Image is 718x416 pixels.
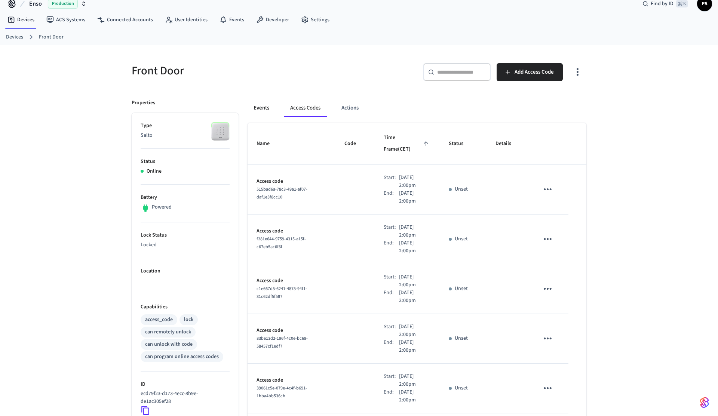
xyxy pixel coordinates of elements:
[141,390,227,406] p: ecd79f23-d173-4ecc-8b9e-de1ac305ef28
[384,132,431,155] span: Time Frame(CET)
[257,227,326,235] p: Access code
[335,99,365,117] button: Actions
[141,122,230,130] p: Type
[257,236,306,250] span: f281e644-9759-4315-a15f-c67eb5ac6f6f
[257,286,307,300] span: c1e667d5-6241-4875-94f1-31c62df5f587
[159,13,214,27] a: User Identities
[399,224,431,239] p: [DATE] 2:00pm
[384,239,399,255] div: End:
[40,13,91,27] a: ACS Systems
[399,174,431,189] p: [DATE] 2:00pm
[250,13,295,27] a: Developer
[214,13,250,27] a: Events
[515,67,554,77] span: Add Access Code
[6,33,23,41] a: Devices
[132,99,155,107] p: Properties
[455,384,468,392] p: Unset
[384,323,399,339] div: Start:
[284,99,326,117] button: Access Codes
[344,138,366,150] span: Code
[141,277,230,285] p: —
[384,174,399,189] div: Start:
[384,339,399,354] div: End:
[257,385,307,399] span: 39061c5e-079e-4c4f-b691-1bba4bb536cb
[141,380,230,388] p: ID
[455,185,468,193] p: Unset
[399,339,431,354] p: [DATE] 2:00pm
[145,340,193,348] div: can unlock with code
[449,138,473,150] span: Status
[184,316,193,324] div: lock
[399,189,431,205] p: [DATE] 2:00pm
[384,189,399,205] div: End:
[257,335,308,349] span: 83be13d2-196f-4c0e-bc69-58457cf1edf7
[39,33,64,41] a: Front Door
[497,63,563,81] button: Add Access Code
[399,239,431,255] p: [DATE] 2:00pm
[295,13,335,27] a: Settings
[145,316,173,324] div: access_code
[495,138,521,150] span: Details
[700,397,709,409] img: SeamLogoGradient.69752ec5.svg
[399,323,431,339] p: [DATE] 2:00pm
[384,373,399,388] div: Start:
[455,235,468,243] p: Unset
[399,373,431,388] p: [DATE] 2:00pm
[455,335,468,342] p: Unset
[141,267,230,275] p: Location
[91,13,159,27] a: Connected Accounts
[257,277,326,285] p: Access code
[1,13,40,27] a: Devices
[384,289,399,305] div: End:
[257,327,326,335] p: Access code
[257,138,279,150] span: Name
[211,122,230,141] img: salto_wallreader_pin
[257,186,307,200] span: 515bad6a-78c3-49a1-af07-daf1e3f8cc10
[141,231,230,239] p: Lock Status
[455,285,468,293] p: Unset
[248,99,586,117] div: ant example
[384,273,399,289] div: Start:
[141,132,230,139] p: Salto
[248,99,275,117] button: Events
[384,388,399,404] div: End:
[399,273,431,289] p: [DATE] 2:00pm
[141,241,230,249] p: Locked
[399,289,431,305] p: [DATE] 2:00pm
[257,178,326,185] p: Access code
[384,224,399,239] div: Start:
[152,203,172,211] p: Powered
[141,303,230,311] p: Capabilities
[145,328,191,336] div: can remotely unlock
[145,353,219,361] div: can program online access codes
[257,376,326,384] p: Access code
[399,388,431,404] p: [DATE] 2:00pm
[141,194,230,201] p: Battery
[141,158,230,166] p: Status
[147,167,162,175] p: Online
[132,63,355,78] h5: Front Door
